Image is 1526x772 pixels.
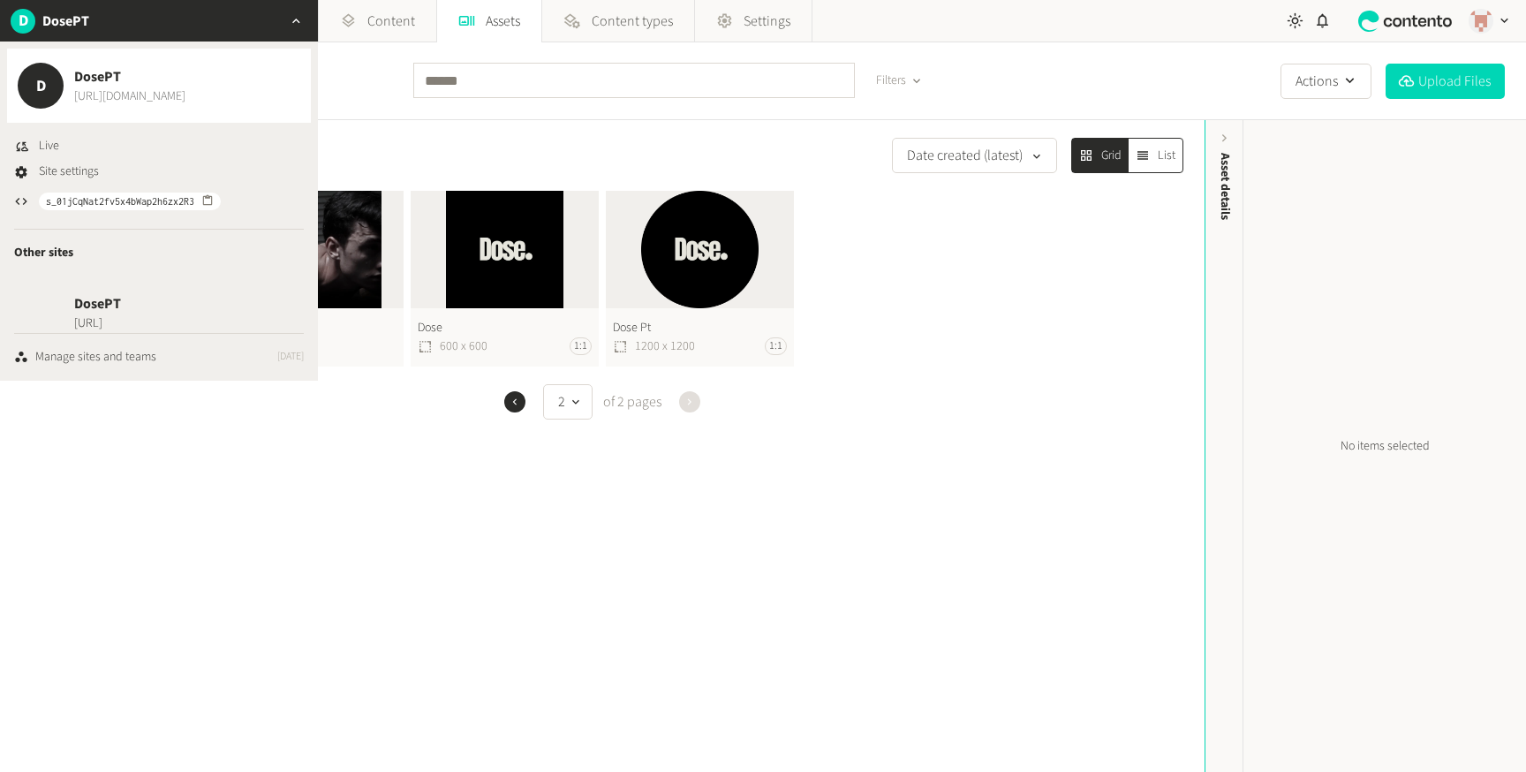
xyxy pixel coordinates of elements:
[592,11,673,32] span: Content types
[862,64,934,97] button: Filters
[1101,147,1122,165] span: Grid
[7,230,311,276] div: Other sites
[35,348,156,367] div: Manage sites and teams
[18,291,64,337] img: DosePT
[42,11,89,32] h2: DosePT
[14,137,59,155] button: Live
[543,384,593,420] button: 2
[892,138,1057,173] button: Date created (latest)
[39,163,99,181] span: Site settings
[74,293,121,314] span: DosePT
[18,74,64,98] span: D
[74,87,185,106] a: [URL][DOMAIN_NAME]
[1158,147,1175,165] span: List
[1243,120,1526,772] div: No items selected
[1280,64,1371,99] button: Actions
[14,163,99,181] a: Site settings
[1386,64,1505,99] button: Upload Files
[7,276,311,351] button: DosePTDosePT[URL]
[14,348,156,367] a: Manage sites and teams
[277,350,304,366] span: [DATE]
[600,391,661,412] span: of 2 pages
[1216,153,1235,220] span: Asset details
[744,11,790,32] span: Settings
[74,66,185,87] span: DosePT
[1469,9,1493,34] img: and8308l
[39,137,59,155] span: Live
[39,193,221,210] button: s_01jCqNat2fv5x4bWap2h6zx2R3
[11,9,35,33] span: D
[46,193,194,209] span: s_01jCqNat2fv5x4bWap2h6zx2R3
[74,314,121,333] span: [URL]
